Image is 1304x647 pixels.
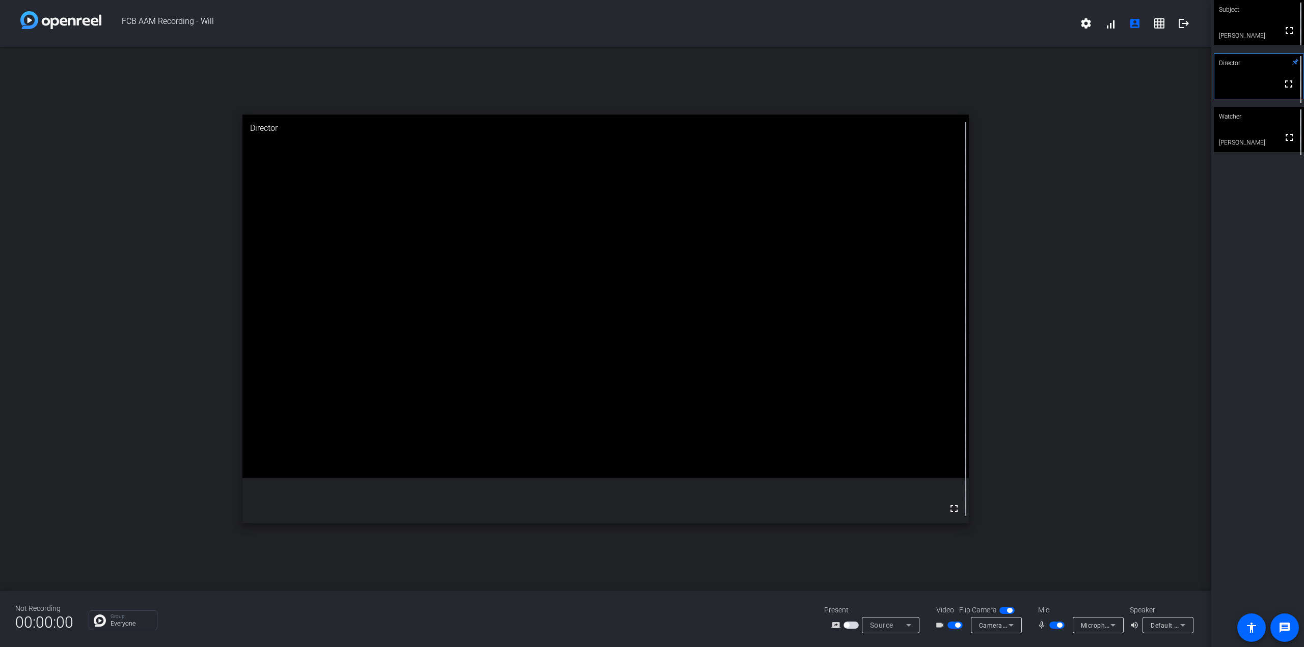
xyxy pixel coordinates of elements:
[1178,17,1190,30] mat-icon: logout
[1080,17,1092,30] mat-icon: settings
[824,605,926,615] div: Present
[870,621,893,629] span: Source
[111,614,152,619] p: Group
[1153,17,1165,30] mat-icon: grid_on
[1283,78,1295,90] mat-icon: fullscreen
[15,610,73,635] span: 00:00:00
[1130,619,1142,631] mat-icon: volume_up
[1037,619,1049,631] mat-icon: mic_none
[831,619,844,631] mat-icon: screen_share_outline
[20,11,101,29] img: white-gradient.svg
[1129,17,1141,30] mat-icon: account_box
[959,605,997,615] span: Flip Camera
[1081,621,1195,629] span: Microphone (Yeti Classic) (b58e:9e84)
[935,619,947,631] mat-icon: videocam_outline
[111,621,152,627] p: Everyone
[1279,622,1291,634] mat-icon: message
[15,603,73,614] div: Not Recording
[936,605,954,615] span: Video
[1028,605,1130,615] div: Mic
[979,621,1063,629] span: Camera (NVIDIA Broadcast)
[1214,53,1304,73] div: Director
[1283,131,1295,144] mat-icon: fullscreen
[242,115,969,142] div: Director
[1098,11,1123,36] button: signal_cellular_alt
[1130,605,1191,615] div: Speaker
[1214,107,1304,126] div: Watcher
[948,502,960,515] mat-icon: fullscreen
[101,11,1074,36] span: FCB AAM Recording - Will
[1283,24,1295,37] mat-icon: fullscreen
[1245,622,1258,634] mat-icon: accessibility
[94,614,106,627] img: Chat Icon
